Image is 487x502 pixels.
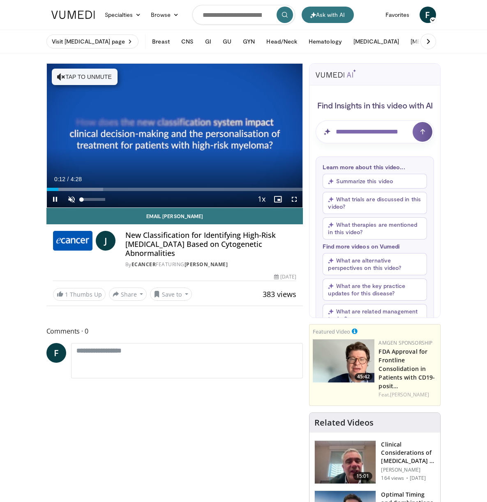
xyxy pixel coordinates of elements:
input: Question for AI [316,120,434,143]
h4: New Classification for Identifying High-Risk [MEDICAL_DATA] Based on Cytogenetic Abnormalities [125,231,297,258]
span: 15:01 [353,472,373,480]
a: Email [PERSON_NAME] [46,208,303,224]
img: VuMedi Logo [51,11,95,19]
p: Learn more about this video... [323,163,427,170]
button: Hematology [304,33,347,50]
a: Visit [MEDICAL_DATA] page [46,35,139,48]
p: [PERSON_NAME] [381,467,435,473]
span: 4:28 [71,176,82,182]
button: GYN [238,33,260,50]
div: Progress Bar [47,188,303,191]
span: / [67,176,69,182]
a: Specialties [100,7,146,23]
button: Ask with AI [302,7,354,23]
div: By FEATURING [125,261,297,268]
button: What therapies are mentioned in this video? [323,217,427,239]
h4: Related Videos [314,418,374,428]
video-js: Video Player [47,64,303,207]
h3: Clinical Considerations of [MEDICAL_DATA] in R/R MM: CANDOR and IKEMA S… [381,440,435,465]
button: Head/Neck [261,33,302,50]
span: 1 [65,290,68,298]
button: CNS [176,33,198,50]
p: Find more videos on Vumedi [323,243,427,250]
a: Amgen Sponsorship [379,339,432,346]
a: ecancer [132,261,156,268]
a: 1 Thumbs Up [53,288,106,301]
button: Unmute [63,191,80,207]
a: FDA Approval for Frontline Consolidation in Patients with CD19-posit… [379,348,435,390]
span: 383 views [263,289,296,299]
a: J [96,231,115,251]
img: ecancer [53,231,92,251]
button: [MEDICAL_DATA] [406,33,461,50]
a: [PERSON_NAME] [185,261,228,268]
button: Enable picture-in-picture mode [270,191,286,207]
div: Volume Level [82,198,105,201]
button: [MEDICAL_DATA] [349,33,404,50]
span: Comments 0 [46,326,303,336]
h4: Find Insights in this video with AI [316,100,434,111]
button: Summarize this video [323,174,427,189]
img: 56032840-fe3f-473c-b407-cef550fe1aff.150x105_q85_crop-smart_upscale.jpg [315,441,376,484]
button: What are alternative perspectives on this video? [323,253,427,275]
button: What are related management topics? [323,304,427,326]
button: GU [218,33,236,50]
button: Share [109,288,147,301]
div: Feat. [379,391,437,398]
span: 45:42 [355,373,372,380]
button: Breast [147,33,174,50]
a: [PERSON_NAME] [390,391,429,398]
button: What trials are discussed in this video? [323,192,427,214]
img: vumedi-ai-logo.svg [316,69,356,78]
button: Tap to unmute [52,69,118,85]
a: 45:42 [313,339,374,382]
button: Playback Rate [253,191,270,207]
button: GI [200,33,216,50]
button: Fullscreen [286,191,302,207]
div: · [406,475,408,481]
a: Favorites [381,7,415,23]
a: F [420,7,436,23]
button: Pause [47,191,63,207]
a: Browse [146,7,184,23]
input: Search topics, interventions [192,5,295,25]
button: Save to [150,288,192,301]
p: [DATE] [410,475,426,481]
a: F [46,343,66,363]
button: What are the key practice updates for this disease? [323,279,427,301]
p: 164 views [381,475,404,481]
small: Featured Video [313,328,350,335]
div: [DATE] [274,273,296,281]
a: 15:01 Clinical Considerations of [MEDICAL_DATA] in R/R MM: CANDOR and IKEMA S… [PERSON_NAME] 164 ... [314,440,435,484]
img: 0487cae3-be8e-480d-8894-c5ed9a1cba93.png.150x105_q85_crop-smart_upscale.png [313,339,374,382]
span: 0:12 [54,176,65,182]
